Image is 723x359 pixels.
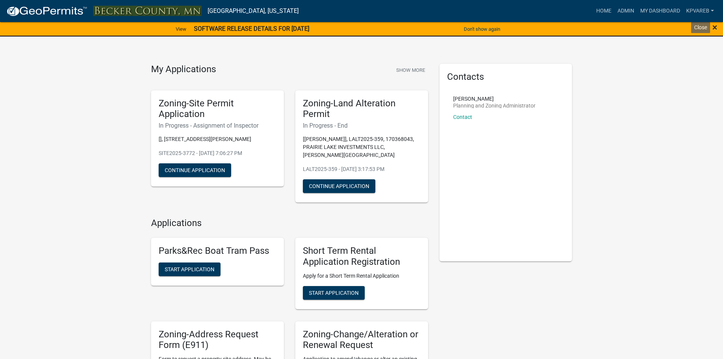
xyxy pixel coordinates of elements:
[194,25,309,32] strong: SOFTWARE RELEASE DETAILS FOR [DATE]
[309,289,359,296] span: Start Application
[303,179,375,193] button: Continue Application
[151,218,428,229] h4: Applications
[453,103,536,108] p: Planning and Zoning Administrator
[712,22,717,33] span: ×
[159,263,221,276] button: Start Application
[303,165,421,173] p: LALT2025-359 - [DATE] 3:17:53 PM
[93,6,202,16] img: Becker County, Minnesota
[159,245,276,256] h5: Parks&Rec Boat Tram Pass
[173,23,189,35] a: View
[303,122,421,129] h6: In Progress - End
[159,163,231,177] button: Continue Application
[303,135,421,159] p: [[PERSON_NAME]], LALT2025-359, 170368043, PRAIRIE LAKE INVESTMENTS LLC, [PERSON_NAME][GEOGRAPHIC_...
[393,64,428,76] button: Show More
[159,98,276,120] h5: Zoning-Site Permit Application
[614,4,637,18] a: Admin
[453,114,472,120] a: Contact
[303,272,421,280] p: Apply for a Short Term Rental Application
[303,245,421,267] h5: Short Term Rental Application Registration
[159,149,276,157] p: SITE2025-3772 - [DATE] 7:06:27 PM
[637,4,683,18] a: My Dashboard
[447,71,565,82] h5: Contacts
[303,329,421,351] h5: Zoning-Change/Alteration or Renewal Request
[208,5,299,17] a: [GEOGRAPHIC_DATA], [US_STATE]
[159,329,276,351] h5: Zoning-Address Request Form (E911)
[303,286,365,300] button: Start Application
[159,122,276,129] h6: In Progress - Assignment of Inspector
[165,266,214,272] span: Start Application
[461,23,503,35] button: Don't show again
[691,22,710,33] div: Close
[159,135,276,143] p: [], [STREET_ADDRESS][PERSON_NAME]
[453,96,536,101] p: [PERSON_NAME]
[303,98,421,120] h5: Zoning-Land Alteration Permit
[683,4,717,18] a: kpvareb
[151,64,216,75] h4: My Applications
[712,23,717,32] button: Close
[593,4,614,18] a: Home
